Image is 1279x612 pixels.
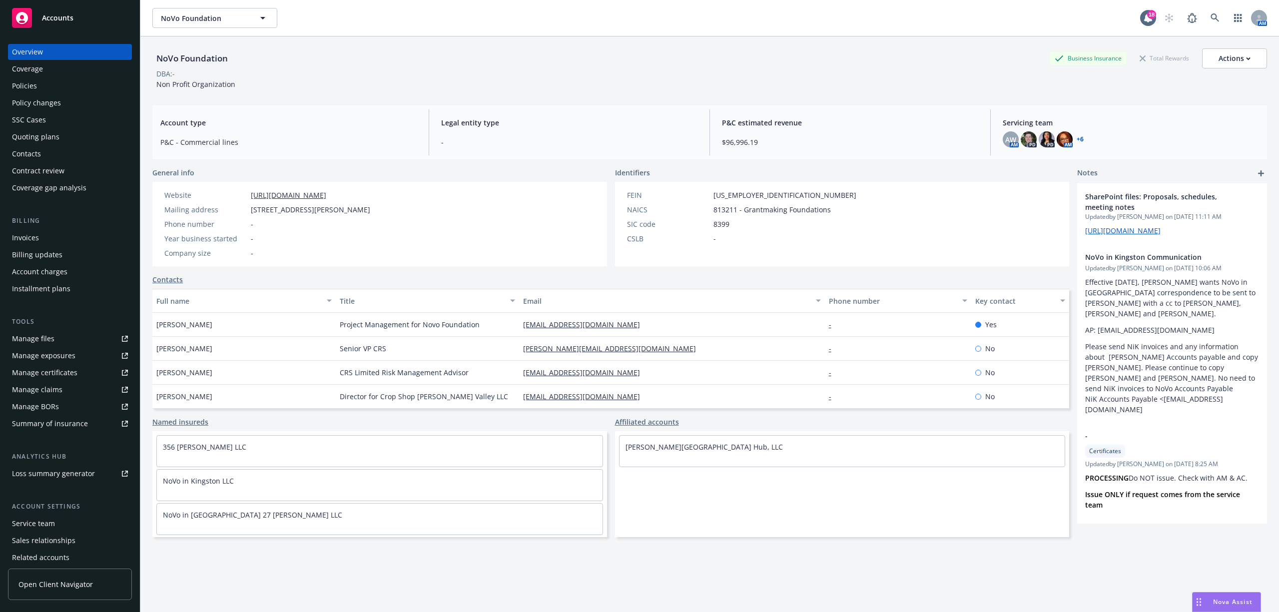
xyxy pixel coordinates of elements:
[152,167,194,178] span: General info
[1192,592,1261,612] button: Nova Assist
[8,247,132,263] a: Billing updates
[8,61,132,77] a: Coverage
[156,68,175,79] div: DBA: -
[12,399,59,415] div: Manage BORs
[523,344,704,353] a: [PERSON_NAME][EMAIL_ADDRESS][DOMAIN_NAME]
[1077,167,1098,179] span: Notes
[985,391,995,402] span: No
[1003,117,1259,128] span: Servicing team
[12,416,88,432] div: Summary of insurance
[12,382,62,398] div: Manage claims
[12,331,54,347] div: Manage files
[1193,593,1205,612] div: Drag to move
[523,368,648,377] a: [EMAIL_ADDRESS][DOMAIN_NAME]
[156,367,212,378] span: [PERSON_NAME]
[8,382,132,398] a: Manage claims
[1228,8,1248,28] a: Switch app
[985,367,995,378] span: No
[1202,48,1267,68] button: Actions
[156,391,212,402] span: [PERSON_NAME]
[1085,431,1233,441] span: -
[1085,473,1259,483] p: Do NOT issue. Check with AM & AC.
[12,247,62,263] div: Billing updates
[336,289,519,313] button: Title
[713,219,729,229] span: 8399
[8,550,132,566] a: Related accounts
[1050,52,1127,64] div: Business Insurance
[152,52,232,65] div: NoVo Foundation
[8,416,132,432] a: Summary of insurance
[8,78,132,94] a: Policies
[829,392,839,401] a: -
[1089,447,1121,456] span: Certificates
[12,230,39,246] div: Invoices
[627,204,709,215] div: NAICS
[164,248,247,258] div: Company size
[985,319,997,330] span: Yes
[713,233,716,244] span: -
[1005,134,1016,145] span: AW
[722,117,978,128] span: P&C estimated revenue
[340,391,508,402] span: Director for Crop Shop [PERSON_NAME] Valley LLC
[8,533,132,549] a: Sales relationships
[340,296,504,306] div: Title
[8,348,132,364] a: Manage exposures
[340,367,469,378] span: CRS Limited Risk Management Advisor
[1182,8,1202,28] a: Report a Bug
[1085,490,1242,510] strong: Issue ONLY if request comes from the service team
[1085,325,1259,335] p: AP: [EMAIL_ADDRESS][DOMAIN_NAME]
[8,112,132,128] a: SSC Cases
[12,163,64,179] div: Contract review
[12,61,43,77] div: Coverage
[251,248,253,258] span: -
[8,281,132,297] a: Installment plans
[8,317,132,327] div: Tools
[12,146,41,162] div: Contacts
[1085,341,1259,415] p: Please send NiK invoices and any information about [PERSON_NAME] Accounts payable and copy [PERSO...
[18,579,93,590] span: Open Client Navigator
[164,204,247,215] div: Mailing address
[713,190,856,200] span: [US_EMPLOYER_IDENTIFICATION_NUMBER]
[152,8,277,28] button: NoVo Foundation
[160,117,417,128] span: Account type
[8,146,132,162] a: Contacts
[8,230,132,246] a: Invoices
[12,44,43,60] div: Overview
[1085,264,1259,273] span: Updated by [PERSON_NAME] on [DATE] 10:06 AM
[8,163,132,179] a: Contract review
[12,180,86,196] div: Coverage gap analysis
[1219,49,1251,68] div: Actions
[829,344,839,353] a: -
[975,296,1054,306] div: Key contact
[627,233,709,244] div: CSLB
[8,502,132,512] div: Account settings
[251,190,326,200] a: [URL][DOMAIN_NAME]
[8,365,132,381] a: Manage certificates
[523,320,648,329] a: [EMAIL_ADDRESS][DOMAIN_NAME]
[12,466,95,482] div: Loss summary generator
[152,417,208,427] a: Named insureds
[519,289,825,313] button: Email
[8,44,132,60] a: Overview
[1021,131,1037,147] img: photo
[627,190,709,200] div: FEIN
[12,365,77,381] div: Manage certificates
[523,296,810,306] div: Email
[8,264,132,280] a: Account charges
[1205,8,1225,28] a: Search
[1255,167,1267,179] a: add
[441,117,697,128] span: Legal entity type
[985,343,995,354] span: No
[615,167,650,178] span: Identifiers
[1135,52,1194,64] div: Total Rewards
[829,368,839,377] a: -
[1077,244,1267,423] div: NoVo in Kingston CommunicationUpdatedby [PERSON_NAME] on [DATE] 10:06 AMEffective [DATE], [PERSON...
[163,476,234,486] a: NoVo in Kingston LLC
[164,219,247,229] div: Phone number
[1085,191,1233,212] span: SharePoint files: Proposals, schedules, meeting notes
[12,264,67,280] div: Account charges
[340,319,480,330] span: Project Management for Novo Foundation
[156,319,212,330] span: [PERSON_NAME]
[156,343,212,354] span: [PERSON_NAME]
